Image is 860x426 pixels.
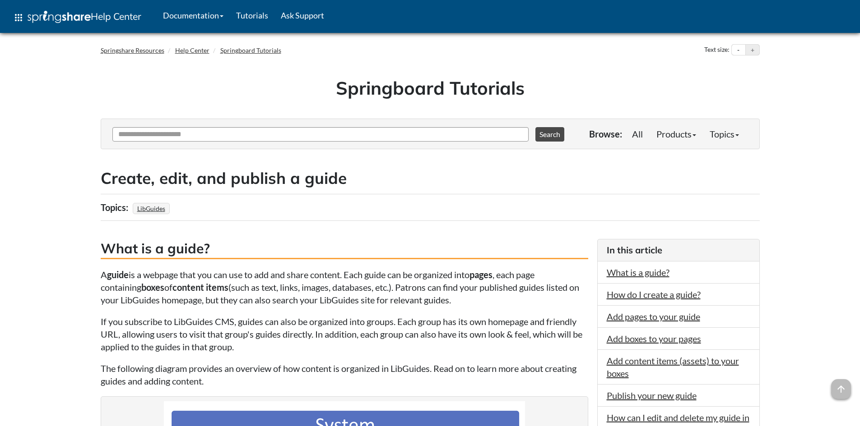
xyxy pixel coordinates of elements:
p: If you subscribe to LibGuides CMS, guides can also be organized into groups. Each group has its o... [101,315,588,353]
button: Increase text size [746,45,759,55]
a: Publish your new guide [607,390,697,401]
h2: Create, edit, and publish a guide [101,167,760,189]
a: How do I create a guide? [607,289,701,300]
a: Tutorials [230,4,274,27]
a: Add content items (assets) to your boxes [607,355,739,379]
strong: content items [172,282,228,293]
span: Help Center [91,10,141,22]
a: Topics [703,125,746,143]
a: All [625,125,650,143]
h1: Springboard Tutorials [107,75,753,101]
a: LibGuides [136,202,167,215]
h3: What is a guide? [101,239,588,259]
a: Documentation [157,4,230,27]
a: Add boxes to your pages [607,333,701,344]
div: Text size: [702,44,731,56]
p: The following diagram provides an overview of how content is organized in LibGuides. Read on to l... [101,362,588,387]
h3: In this article [607,244,750,257]
a: Springshare Resources [101,46,164,54]
button: Decrease text size [732,45,745,55]
strong: pages [470,269,493,280]
a: Help Center [175,46,209,54]
button: Search [535,127,564,142]
img: Springshare [28,11,91,23]
a: Add pages to your guide [607,311,700,322]
a: Ask Support [274,4,330,27]
a: apps Help Center [7,4,148,31]
a: arrow_upward [831,380,851,391]
span: arrow_upward [831,379,851,399]
span: apps [13,12,24,23]
strong: boxes [141,282,164,293]
strong: guide [107,269,129,280]
p: Browse: [589,128,622,140]
div: Topics: [101,199,130,216]
a: Products [650,125,703,143]
p: A is a webpage that you can use to add and share content. Each guide can be organized into , each... [101,268,588,306]
a: Springboard Tutorials [220,46,281,54]
a: What is a guide? [607,267,669,278]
